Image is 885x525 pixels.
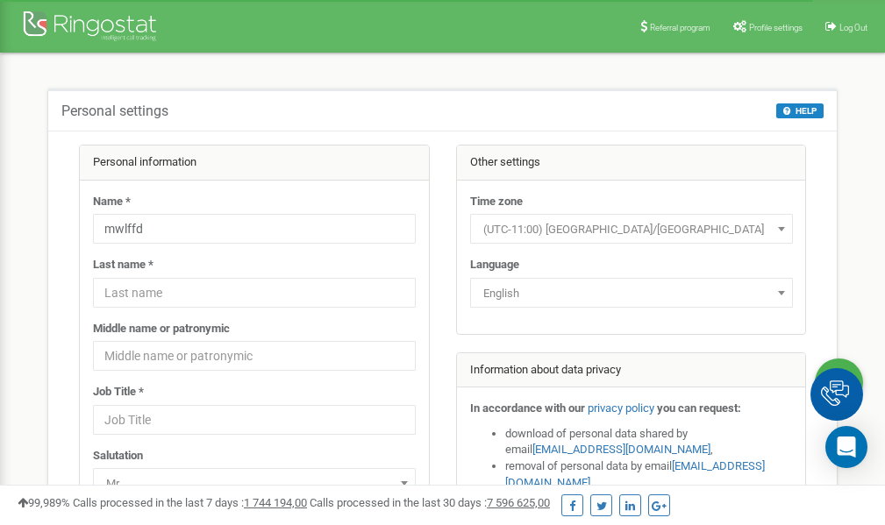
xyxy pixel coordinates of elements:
[470,401,585,415] strong: In accordance with our
[93,384,144,401] label: Job Title *
[93,278,416,308] input: Last name
[825,426,867,468] div: Open Intercom Messenger
[588,401,654,415] a: privacy policy
[61,103,168,119] h5: Personal settings
[476,281,787,306] span: English
[657,401,741,415] strong: you can request:
[505,458,793,491] li: removal of personal data by email ,
[470,214,793,244] span: (UTC-11:00) Pacific/Midway
[749,23,803,32] span: Profile settings
[457,145,806,181] div: Other settings
[310,496,550,509] span: Calls processed in the last 30 days :
[93,468,416,498] span: Mr.
[532,443,710,456] a: [EMAIL_ADDRESS][DOMAIN_NAME]
[244,496,307,509] u: 1 744 194,00
[470,194,523,210] label: Time zone
[505,426,793,458] li: download of personal data shared by email ,
[93,405,416,435] input: Job Title
[470,278,793,308] span: English
[93,321,230,337] label: Middle name or patronymic
[776,103,824,118] button: HELP
[73,496,307,509] span: Calls processed in the last 7 days :
[93,257,153,273] label: Last name *
[18,496,70,509] span: 99,989%
[99,472,410,496] span: Mr.
[93,194,131,210] label: Name *
[839,23,867,32] span: Log Out
[457,353,806,388] div: Information about data privacy
[476,217,787,242] span: (UTC-11:00) Pacific/Midway
[487,496,550,509] u: 7 596 625,00
[470,257,519,273] label: Language
[93,341,416,371] input: Middle name or patronymic
[93,448,143,465] label: Salutation
[80,145,429,181] div: Personal information
[93,214,416,244] input: Name
[650,23,710,32] span: Referral program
